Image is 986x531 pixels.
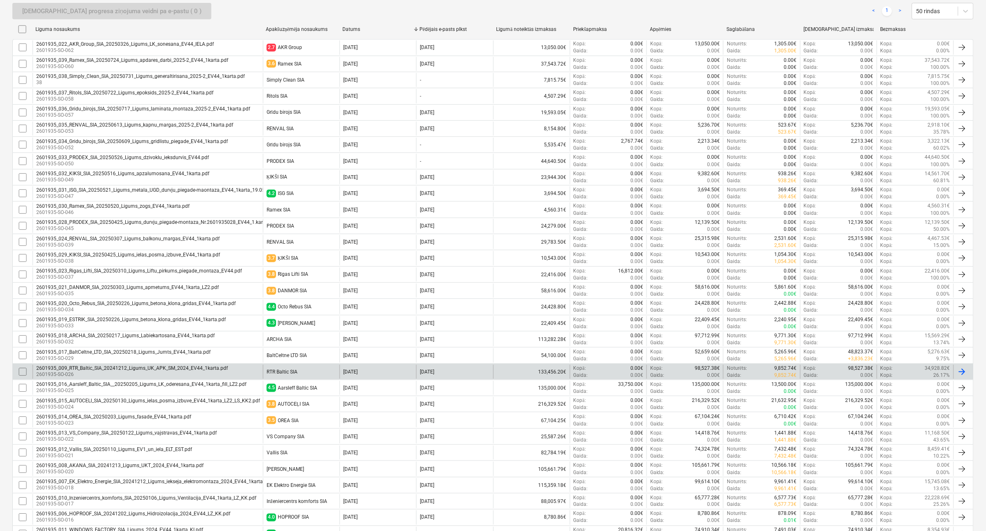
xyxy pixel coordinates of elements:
p: 0.00€ [630,57,643,64]
p: Kopā : [804,154,816,161]
p: 0.00€ [861,113,874,120]
p: Gaida : [804,47,818,54]
div: [DATE] [343,61,358,67]
p: 0.00% [937,193,950,200]
p: 60.81% [934,177,950,184]
p: 0.00€ [630,193,643,200]
p: Kopā : [881,154,893,161]
div: Ritols SIA [267,93,288,99]
div: 4,507.29€ [493,89,570,103]
p: 7,815.75€ [928,73,950,80]
p: 0.00€ [861,80,874,87]
span: 2.7 [267,44,276,52]
div: [DATE] [343,190,358,196]
p: 0.00€ [630,73,643,80]
p: Gaida : [574,193,588,200]
div: 22,409.45€ [493,316,570,330]
p: 0.00€ [630,106,643,113]
p: 2601935-SO-047 [36,193,274,200]
p: Gaida : [650,113,665,120]
p: Kopā : [881,161,893,168]
p: 5,236.70€ [698,122,720,129]
div: Ramex SIA [278,61,302,67]
div: ISG SIA [278,190,294,196]
p: Kopā : [881,80,893,87]
p: Kopā : [574,154,586,161]
p: 0.00€ [861,47,874,54]
p: Gaida : [574,177,588,184]
p: Kopā : [574,186,586,193]
p: 0.00€ [707,129,720,136]
p: 35.78% [934,129,950,136]
p: 0.00€ [861,57,874,64]
div: 22,416.00€ [493,268,570,282]
p: Gaida : [727,161,741,168]
p: 0.00€ [784,57,797,64]
p: Kopā : [881,73,893,80]
div: [DATE] [343,142,358,148]
div: 3,694.50€ [493,186,570,200]
p: 0.00€ [784,161,797,168]
p: 2601935-SO-062 [36,47,214,54]
p: Kopā : [881,186,893,193]
p: 0.00€ [861,129,874,136]
p: 0.00€ [630,89,643,96]
p: 0.00€ [861,89,874,96]
div: 2601935_039_Ramex_SIA_20250724_Ligums_apdares_darbi_2025-2_EV44_1karta.pdf [36,57,228,63]
p: 13,050.00€ [695,40,720,47]
p: Gaida : [804,113,818,120]
p: 369.45€ [778,186,797,193]
p: 2,767.74€ [621,138,643,145]
div: PRODEX SIA [267,158,294,164]
p: Kopā : [804,106,816,113]
p: Kopā : [650,73,663,80]
p: 0.00€ [630,64,643,71]
p: Kopā : [574,40,586,47]
p: 0.00€ [630,161,643,168]
a: Previous page [869,6,879,16]
p: Kopā : [804,170,816,177]
p: Gaida : [574,64,588,71]
p: 0.00€ [784,154,797,161]
div: [DATE] [343,174,358,180]
p: 37,543.72€ [925,57,950,64]
div: Saglabāšana [727,26,797,33]
p: 3,322.13€ [928,138,950,145]
p: 9,382.60€ [698,170,720,177]
p: 0.00€ [707,106,720,113]
p: Gaida : [574,47,588,54]
p: Noturēts : [727,57,747,64]
p: 0.00€ [784,113,797,120]
div: 216,329.52€ [493,397,570,411]
div: 2601935_037_Ritols_SIA_20250722_Ligums_epoksids_2025-2_EV44_1karta.pdf [36,90,213,96]
div: Apņēmies [650,26,720,33]
p: 100.00% [931,64,950,71]
p: Noturēts : [727,122,747,129]
p: Gaida : [650,47,665,54]
p: Kopā : [881,64,893,71]
p: 0.00€ [630,80,643,87]
p: 0.00€ [630,145,643,152]
p: Kopā : [574,170,586,177]
p: 0.00€ [630,96,643,103]
p: Kopā : [650,202,663,209]
div: 2601935_038_Simply_Clean_SIA_20250731_Ligums_generaltirisana_2025-2_EV44_1karta.pdf [36,73,245,79]
p: Gaida : [804,193,818,200]
p: Gaida : [574,96,588,103]
div: 135,000.00€ [493,381,570,395]
p: 19,593.05€ [925,106,950,113]
p: 44,640.50€ [925,154,950,161]
p: 0.00€ [861,145,874,152]
div: 2601935_022_AKR_Group_SIA_20250326_Ligums_LK_sonesana_EV44_IELA.pdf [36,41,214,47]
div: 8,154.80€ [493,122,570,136]
p: 0.00€ [707,145,720,152]
p: Kopā : [804,186,816,193]
div: Bezmaksas [881,26,951,32]
p: Gaida : [574,113,588,120]
p: 0.00€ [784,106,797,113]
p: Kopā : [881,96,893,103]
div: 2601935_031_ISG_SIA_20250521_Ligums_metala_UGD_durvju_piegade-maontaza_EV44_1karta_19.05.pdf [36,187,274,193]
p: 0.00€ [784,89,797,96]
p: Gaida : [650,80,665,87]
p: 3,694.50€ [851,186,874,193]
